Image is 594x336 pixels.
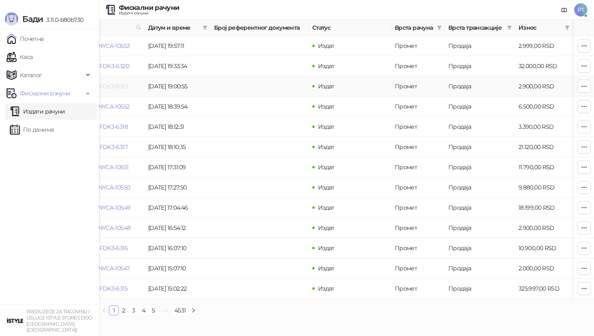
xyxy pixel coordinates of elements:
td: [DATE] 16:54:12 [145,218,211,238]
a: Документација [558,3,571,17]
td: [DATE] 15:07:10 [145,258,211,279]
li: Следећих 5 Страна [158,305,172,315]
span: filter [437,25,442,30]
span: Издат [318,123,335,130]
td: 2.000,00 RSD [515,258,573,279]
span: 3.11.0-b80b730 [43,16,83,24]
td: Продаја [445,76,515,97]
span: Издат [318,184,335,191]
span: Издат [318,83,335,90]
span: right [191,308,196,313]
li: 2 [119,305,129,315]
span: Издат [318,204,335,211]
td: [DATE] 17:31:09 [145,157,211,177]
div: Издати рачуни [119,11,179,15]
td: 21.120,00 RSD [515,137,573,157]
span: PT [574,3,587,17]
td: 32.000,00 RSD [515,56,573,76]
span: filter [505,21,514,34]
a: 4 [139,306,148,315]
td: Продаја [445,238,515,258]
td: Продаја [445,56,515,76]
td: Промет [391,76,445,97]
span: Врста трансакције [448,23,504,32]
th: Број референтног документа [211,20,309,36]
td: 6.500,00 RSD [515,97,573,117]
td: Промет [391,198,445,218]
td: Промет [391,177,445,198]
td: 11.790,00 RSD [515,157,573,177]
td: Промет [391,218,445,238]
a: 5 [149,306,158,315]
td: Продаја [445,279,515,299]
td: [DATE] 17:04:46 [145,198,211,218]
button: left [99,305,109,315]
span: filter [563,21,571,34]
span: Бади [22,14,43,24]
td: 10.900,00 RSD [515,238,573,258]
td: Промет [391,117,445,137]
td: 325.997,00 RSD [515,279,573,299]
a: 1 [109,306,118,315]
span: Фискални рачуни [20,85,70,102]
span: Каталог [20,67,42,83]
td: [DATE] 19:00:55 [145,76,211,97]
a: UNSHFDK3-UNSHFDK3-6315 [50,285,127,292]
span: Издат [318,163,335,171]
td: [DATE] 18:39:54 [145,97,211,117]
td: Продаја [445,117,515,137]
td: [DATE] 18:12:31 [145,117,211,137]
td: Промет [391,279,445,299]
a: Каса [7,49,33,65]
span: Датум и време [148,23,199,32]
span: filter [565,25,570,30]
span: Издат [318,42,335,50]
td: [DATE] 17:27:50 [145,177,211,198]
a: UNSHFDK3-UNSHFDK3-6320 [50,62,129,70]
span: Издат [318,143,335,151]
li: 5 [148,305,158,315]
th: Статус [309,20,391,36]
li: 3 [129,305,139,315]
td: Продаја [445,137,515,157]
td: 2.999,00 RSD [515,36,573,56]
td: Промет [391,157,445,177]
span: Издат [318,285,335,292]
span: filter [507,25,512,30]
th: Врста трансакције [445,20,515,36]
a: 3 [129,306,138,315]
td: Промет [391,238,445,258]
li: 1 [109,305,119,315]
span: Врста рачуна [395,23,434,32]
td: 9.880,00 RSD [515,177,573,198]
td: Продаја [445,36,515,56]
td: Промет [391,258,445,279]
a: 4531 [172,306,188,315]
span: filter [203,25,207,30]
span: Издат [318,103,335,110]
a: Издати рачуни [10,103,65,120]
td: 2.900,00 RSD [515,76,573,97]
td: Продаја [445,198,515,218]
td: [DATE] 16:07:10 [145,238,211,258]
td: 2.900,00 RSD [515,218,573,238]
li: Претходна страна [99,305,109,315]
td: Продаја [445,258,515,279]
span: Издат [318,265,335,272]
td: Продаја [445,218,515,238]
a: UNSHFDK3-UNSHFDK3-6317 [50,143,127,151]
a: По данима [10,121,54,138]
td: 18.199,00 RSD [515,198,573,218]
li: 4531 [172,305,189,315]
td: [DATE] 19:57:11 [145,36,211,56]
img: Logo [5,12,18,26]
span: filter [435,21,443,34]
td: Промет [391,97,445,117]
li: 4 [139,305,148,315]
td: Продаја [445,157,515,177]
td: Промет [391,137,445,157]
li: Следећа страна [189,305,198,315]
img: 64x64-companyLogo-77b92cf4-9946-4f36-9751-bf7bb5fd2c7d.png [7,312,23,329]
td: Промет [391,36,445,56]
a: UNSHFDK3-UNSHFDK3-6318 [50,123,128,130]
